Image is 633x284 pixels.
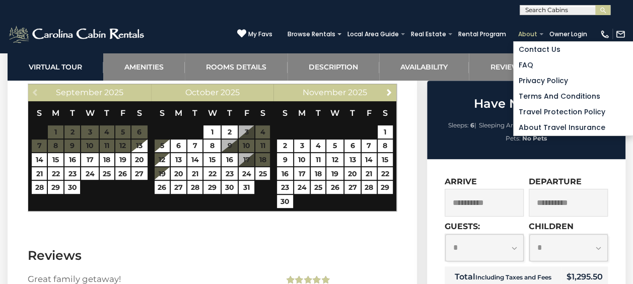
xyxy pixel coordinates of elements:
[85,108,94,118] span: Wednesday
[522,134,547,142] strong: No Pets
[326,181,343,194] a: 26
[248,30,272,39] span: My Favs
[171,139,186,153] a: 6
[171,181,186,194] a: 27
[222,167,237,180] a: 23
[131,167,148,180] a: 27
[203,125,221,138] a: 1
[350,108,355,118] span: Thursday
[277,153,293,166] a: 9
[294,153,310,166] a: 10
[155,139,170,153] a: 5
[32,153,47,166] a: 14
[277,195,293,208] a: 30
[326,167,343,180] a: 19
[342,27,404,41] a: Local Area Guide
[64,181,81,194] a: 30
[239,167,254,180] a: 24
[244,108,249,118] span: Friday
[406,27,451,41] a: Real Estate
[120,108,125,118] span: Friday
[277,181,293,194] a: 23
[362,167,377,180] a: 21
[367,108,372,118] span: Friday
[185,88,218,97] span: October
[378,167,393,180] a: 22
[326,139,343,153] a: 5
[48,167,63,180] a: 22
[8,53,103,81] a: Virtual Tour
[513,27,542,41] a: About
[330,108,339,118] span: Wednesday
[192,108,197,118] span: Tuesday
[28,247,397,264] h3: Reviews
[378,139,393,153] a: 8
[104,88,123,97] span: 2025
[115,167,130,180] a: 26
[115,153,130,166] a: 19
[187,167,202,180] a: 21
[222,181,237,194] a: 30
[283,27,340,41] a: Browse Rentals
[294,181,310,194] a: 24
[175,108,182,118] span: Monday
[64,153,81,166] a: 16
[445,222,480,231] label: Guests:
[277,139,293,153] a: 2
[155,153,170,166] a: 12
[479,121,525,129] span: Sleeping Areas:
[379,53,469,81] a: Availability
[445,177,477,186] label: Arrive
[131,139,148,153] a: 13
[220,88,239,97] span: 2025
[362,181,377,194] a: 28
[362,139,377,153] a: 7
[137,108,142,118] span: Saturday
[479,119,532,132] li: |
[277,167,293,180] a: 16
[104,108,109,118] span: Thursday
[207,108,217,118] span: Wednesday
[187,153,202,166] a: 14
[448,119,476,132] li: |
[378,181,393,194] a: 29
[316,108,321,118] span: Tuesday
[470,121,474,129] strong: 6
[37,108,42,118] span: Sunday
[8,24,147,44] img: White-1-2.png
[48,153,63,166] a: 15
[171,153,186,166] a: 13
[255,167,270,180] a: 25
[283,108,288,118] span: Sunday
[28,274,269,283] h3: Great family getaway!
[453,27,511,41] a: Rental Program
[311,167,325,180] a: 18
[171,167,186,180] a: 20
[383,108,388,118] span: Saturday
[298,108,306,118] span: Monday
[326,153,343,166] a: 12
[32,167,47,180] a: 21
[155,181,170,194] a: 26
[239,181,254,194] a: 31
[378,153,393,166] a: 15
[203,181,221,194] a: 29
[155,167,170,180] a: 19
[237,29,272,39] a: My Favs
[344,153,360,166] a: 13
[203,167,221,180] a: 22
[294,167,310,180] a: 17
[344,167,360,180] a: 20
[203,153,221,166] a: 15
[187,181,202,194] a: 28
[48,181,63,194] a: 29
[185,53,288,81] a: Rooms Details
[529,177,582,186] label: Departure
[160,108,165,118] span: Sunday
[260,108,265,118] span: Saturday
[469,53,545,81] a: Reviews
[475,273,551,281] small: Including Taxes and Fees
[600,29,610,39] img: phone-regular-white.png
[227,108,232,118] span: Thursday
[615,29,625,39] img: mail-regular-white.png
